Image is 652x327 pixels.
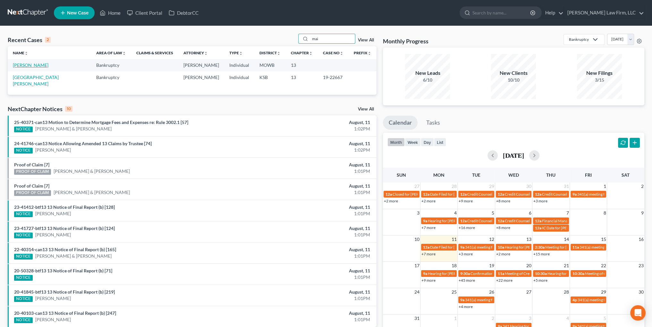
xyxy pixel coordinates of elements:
[13,75,59,86] a: [GEOGRAPHIC_DATA][PERSON_NAME]
[256,274,370,280] div: 1:01PM
[467,192,534,197] span: Credit Counseling for [PERSON_NAME]
[35,126,112,132] a: [PERSON_NAME] & [PERSON_NAME]
[496,225,510,230] a: +8 more
[542,7,563,19] a: Help
[467,218,534,223] span: Credit Counseling for [PERSON_NAME]
[451,288,457,296] span: 25
[421,199,436,203] a: +2 more
[14,310,116,316] a: 20-40103-can13 13 Notice of Final Report (b) [247]
[14,268,112,273] a: 20-50328-btf13 13 Notice of Final Report (b) [71]
[533,199,547,203] a: +3 more
[600,262,607,270] span: 22
[498,245,504,250] span: 10a
[14,233,33,238] div: NOTICE
[563,235,570,243] span: 14
[8,36,51,44] div: Recent Cases
[453,314,457,322] span: 1
[323,50,343,55] a: Case Nounfold_more
[600,288,607,296] span: 29
[14,141,152,146] a: 24-41746-can13 Notice Allowing Amended 13 Claims by Trustee [74]
[14,225,115,231] a: 23-41727-btf13 13 Notice of Final Report (b) [124]
[459,278,475,283] a: +45 more
[256,310,370,316] div: August, 11
[385,192,392,197] span: 12a
[460,245,464,250] span: 9a
[14,119,188,125] a: 25-40371-can13 Motion to Determine Mortgage Fees and Expenses re: Rule 3002.1 [57]
[256,168,370,174] div: 1:01PM
[67,11,89,15] span: New Case
[256,126,370,132] div: 1:02PM
[368,51,371,55] i: unfold_more
[459,252,473,256] a: +3 more
[505,271,576,276] span: Meeting of Creditors for [PERSON_NAME]
[14,317,33,323] div: NOTICE
[638,235,644,243] span: 16
[239,51,243,55] i: unfold_more
[256,119,370,126] div: August, 11
[496,199,510,203] a: +8 more
[423,192,429,197] span: 12a
[14,190,51,196] div: PROOF OF CLAIM
[640,209,644,217] span: 9
[165,7,202,19] a: DebtorCC
[488,288,495,296] span: 26
[24,51,28,55] i: unfold_more
[465,297,527,302] span: 341(a) meeting for [PERSON_NAME]
[528,209,532,217] span: 6
[397,172,406,178] span: Sun
[256,204,370,210] div: August, 11
[542,225,591,230] span: IC Date for [PERSON_NAME]
[91,71,131,90] td: Bankruptcy
[491,77,536,83] div: 10/10
[526,182,532,190] span: 30
[286,59,318,71] td: 13
[505,245,555,250] span: Hearing for [PERSON_NAME]
[256,147,370,153] div: 1:02PM
[35,253,112,259] a: [PERSON_NAME] & [PERSON_NAME]
[183,50,208,55] a: Attorneyunfold_more
[423,218,427,223] span: 9a
[451,262,457,270] span: 18
[309,51,313,55] i: unfold_more
[14,247,116,252] a: 22-40314-can13 13 Notice of Final Report (b) [165]
[414,235,420,243] span: 10
[384,199,398,203] a: +2 more
[535,245,545,250] span: 2:30a
[35,295,71,302] a: [PERSON_NAME]
[35,232,71,238] a: [PERSON_NAME]
[451,235,457,243] span: 11
[430,245,484,250] span: Date Filed for [PERSON_NAME]
[14,204,115,210] a: 23-41412-btf13 13 Notice of Final Report (b) [128]
[14,211,33,217] div: NOTICE
[564,7,644,19] a: [PERSON_NAME] Law Firm, LLC
[405,138,421,146] button: week
[533,278,547,283] a: +5 more
[122,51,126,55] i: unfold_more
[566,209,570,217] span: 7
[503,152,524,159] h2: [DATE]
[453,209,457,217] span: 4
[535,192,541,197] span: 12a
[387,138,405,146] button: month
[254,71,286,90] td: KSB
[65,106,72,112] div: 10
[569,37,589,42] div: Bankruptcy
[585,172,592,178] span: Fri
[54,168,130,174] a: [PERSON_NAME] & [PERSON_NAME]
[488,235,495,243] span: 12
[428,218,478,223] span: Hearing for [PERSON_NAME]
[526,235,532,243] span: 13
[563,288,570,296] span: 28
[254,59,286,71] td: MOWB
[256,316,370,323] div: 1:01PM
[491,209,495,217] span: 5
[14,162,49,167] a: Proof of Claim [7]
[491,69,536,77] div: New Clients
[563,182,570,190] span: 31
[358,107,374,111] a: View All
[535,271,547,276] span: 10:30a
[460,271,470,276] span: 9:30a
[416,209,420,217] span: 3
[488,262,495,270] span: 19
[14,183,49,189] a: Proof of Claim [7]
